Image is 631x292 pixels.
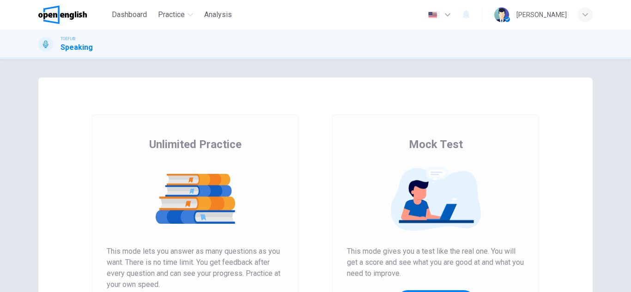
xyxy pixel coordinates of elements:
span: Dashboard [112,9,147,20]
span: Practice [158,9,185,20]
img: OpenEnglish logo [38,6,87,24]
button: Analysis [200,6,236,23]
span: Unlimited Practice [149,137,242,152]
span: Analysis [204,9,232,20]
span: This mode lets you answer as many questions as you want. There is no time limit. You get feedback... [107,246,284,290]
h1: Speaking [61,42,93,53]
div: [PERSON_NAME] [516,9,567,20]
img: Profile picture [494,7,509,22]
button: Dashboard [108,6,151,23]
img: en [427,12,438,18]
a: OpenEnglish logo [38,6,108,24]
span: Mock Test [409,137,463,152]
span: TOEFL® [61,36,75,42]
span: This mode gives you a test like the real one. You will get a score and see what you are good at a... [347,246,524,279]
button: Practice [154,6,197,23]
